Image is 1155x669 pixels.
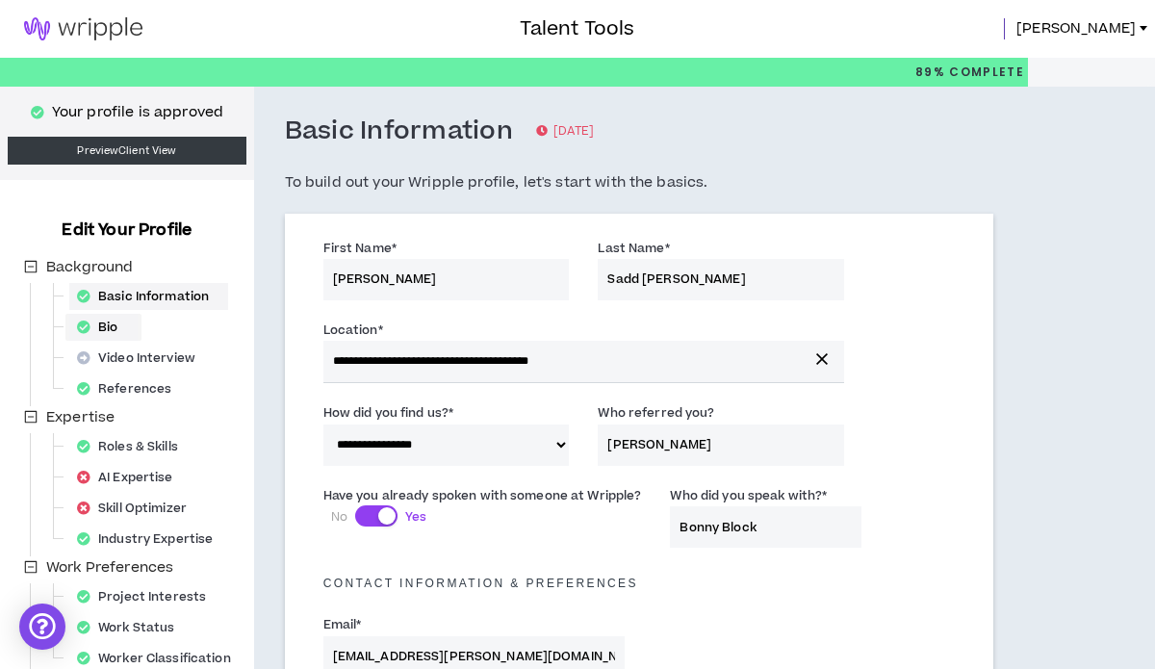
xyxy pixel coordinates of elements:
[309,577,969,590] h5: Contact Information & preferences
[46,557,173,578] span: Work Preferences
[69,614,193,641] div: Work Status
[598,425,844,466] input: Name
[69,345,215,372] div: Video Interview
[52,102,223,123] p: Your profile is approved
[54,219,199,242] h3: Edit Your Profile
[8,137,246,165] a: PreviewClient View
[46,257,133,277] span: Background
[323,233,397,264] label: First Name
[355,505,398,527] button: NoYes
[670,480,827,511] label: Who did you speak with?
[42,256,137,279] span: Background
[598,259,844,300] input: Last Name
[19,604,65,650] div: Open Intercom Messenger
[24,410,38,424] span: minus-square
[323,259,570,300] input: First Name
[285,116,513,148] h3: Basic Information
[405,508,426,526] span: Yes
[598,233,669,264] label: Last Name
[69,314,138,341] div: Bio
[42,556,177,579] span: Work Preferences
[69,375,191,402] div: References
[323,609,362,640] label: Email
[520,14,634,43] h3: Talent Tools
[69,495,206,522] div: Skill Optimizer
[69,464,192,491] div: AI Expertise
[945,64,1024,81] span: Complete
[42,406,118,429] span: Expertise
[915,58,1024,87] p: 89%
[46,407,115,427] span: Expertise
[24,260,38,273] span: minus-square
[598,398,714,428] label: Who referred you?
[323,315,383,346] label: Location
[323,480,642,511] label: Have you already spoken with someone at Wripple?
[69,526,232,553] div: Industry Expertise
[1016,18,1136,39] span: [PERSON_NAME]
[69,433,197,460] div: Roles & Skills
[536,122,594,142] p: [DATE]
[69,283,228,310] div: Basic Information
[69,583,225,610] div: Project Interests
[331,508,347,526] span: No
[285,171,993,194] h5: To build out your Wripple profile, let's start with the basics.
[670,506,861,548] input: Wripple employee's name
[323,398,454,428] label: How did you find us?
[24,560,38,574] span: minus-square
